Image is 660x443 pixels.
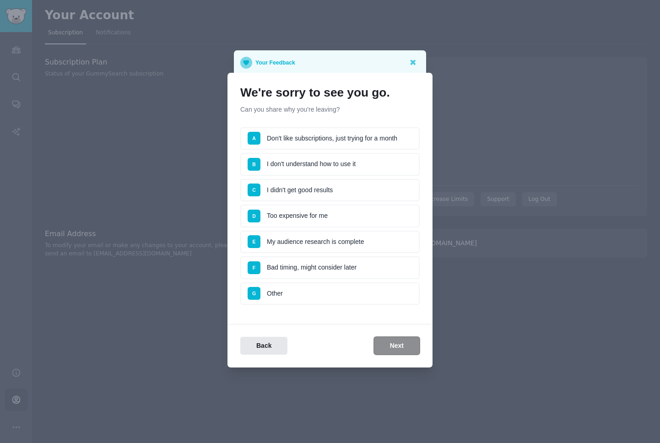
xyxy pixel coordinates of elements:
h1: We're sorry to see you go. [240,86,420,100]
span: B [252,162,256,167]
span: E [252,239,255,244]
p: Can you share why you're leaving? [240,105,420,114]
p: Your Feedback [255,57,295,69]
span: D [252,213,256,219]
button: Back [240,337,287,355]
span: G [252,291,256,296]
span: A [252,135,256,141]
span: F [253,265,255,270]
span: C [252,187,256,193]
